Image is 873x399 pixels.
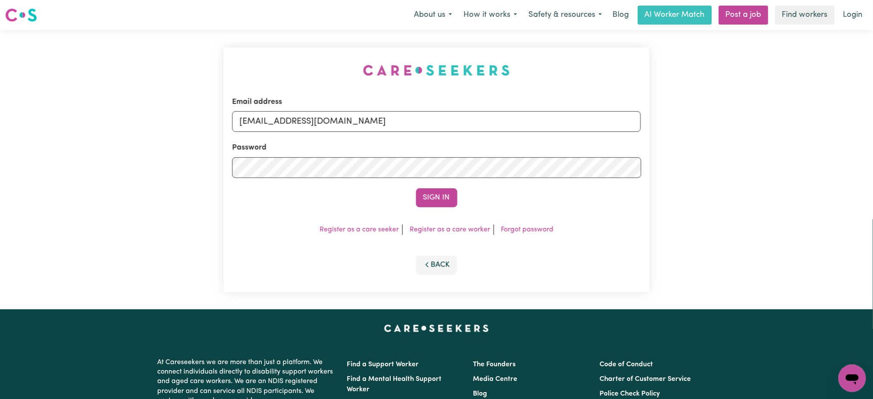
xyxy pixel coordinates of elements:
a: Post a job [719,6,768,25]
a: Media Centre [473,376,518,383]
a: AI Worker Match [638,6,712,25]
a: Code of Conduct [600,361,653,368]
a: Police Check Policy [600,390,660,397]
a: Forgot password [501,226,553,233]
input: Email address [232,111,641,132]
a: Charter of Customer Service [600,376,691,383]
a: Register as a care worker [410,226,490,233]
a: Login [838,6,868,25]
label: Email address [232,97,282,108]
button: Safety & resources [523,6,608,24]
iframe: Button to launch messaging window [839,365,866,392]
a: Find a Support Worker [347,361,419,368]
label: Password [232,142,267,153]
a: Blog [608,6,634,25]
a: Blog [473,390,488,397]
button: Sign In [416,188,457,207]
a: The Founders [473,361,516,368]
a: Register as a care seeker [320,226,399,233]
a: Careseekers home page [384,325,489,332]
a: Careseekers logo [5,5,37,25]
img: Careseekers logo [5,7,37,23]
button: About us [408,6,458,24]
a: Find a Mental Health Support Worker [347,376,442,393]
a: Find workers [775,6,835,25]
button: How it works [458,6,523,24]
button: Back [416,256,457,274]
